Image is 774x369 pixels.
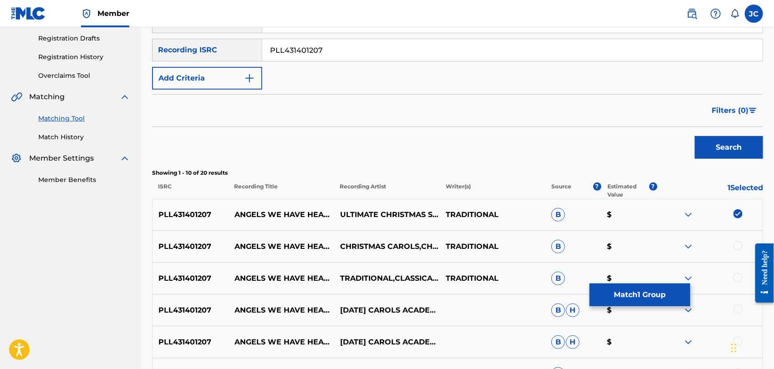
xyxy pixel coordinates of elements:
[695,136,763,159] button: Search
[601,209,657,220] p: $
[590,283,690,306] button: Match1 Group
[228,241,334,252] p: ANGELS WE HAVE HEARD ON HIGH
[334,241,439,252] p: CHRISTMAS CAROLS,CHRISTMAS HOLIDAY SONGS,INSTRUMENTAL
[710,8,721,19] img: help
[707,5,725,23] div: Help
[712,105,749,116] span: Filters ( 0 )
[683,241,694,252] img: expand
[551,240,565,253] span: B
[593,182,601,191] span: ?
[749,108,757,113] img: filter
[153,273,228,284] p: PLL431401207
[334,273,439,284] p: TRADITIONAL,CLASSICAL MUSIC SONGS,CHRISTMAS HOLIDAY SONGS
[152,10,763,163] form: Search Form
[683,305,694,316] img: expand
[745,5,763,23] div: User Menu
[657,182,763,199] p: 1 Selected
[38,71,130,81] a: Overclaims Tool
[334,337,439,348] p: [DATE] CAROLS ACADEMY|UNKNOWN
[153,241,228,252] p: PLL431401207
[81,8,92,19] img: Top Rightsholder
[566,335,580,349] span: H
[119,91,130,102] img: expand
[683,337,694,348] img: expand
[334,209,439,220] p: ULTIMATE CHRISTMAS SONGS
[228,305,334,316] p: ANGELS WE HAVE HEARD ON HIGH
[334,305,439,316] p: [DATE] CAROLS ACADEMY
[730,9,739,18] div: Notifications
[97,8,129,19] span: Member
[440,241,545,252] p: TRADITIONAL
[607,182,649,199] p: Estimated Value
[649,182,657,191] span: ?
[728,325,774,369] iframe: Chat Widget
[38,34,130,43] a: Registration Drafts
[29,91,65,102] span: Matching
[152,67,262,90] button: Add Criteria
[153,209,228,220] p: PLL431401207
[38,52,130,62] a: Registration History
[601,241,657,252] p: $
[11,153,22,164] img: Member Settings
[601,305,657,316] p: $
[11,91,22,102] img: Matching
[153,337,228,348] p: PLL431401207
[731,334,737,362] div: Drag
[733,209,743,218] img: deselect
[551,303,565,317] span: B
[38,114,130,123] a: Matching Tool
[119,153,130,164] img: expand
[706,99,763,122] button: Filters (0)
[228,182,334,199] p: Recording Title
[683,209,694,220] img: expand
[153,305,228,316] p: PLL431401207
[749,236,774,309] iframe: Resource Center
[551,182,571,199] p: Source
[38,132,130,142] a: Match History
[11,7,46,20] img: MLC Logo
[439,182,545,199] p: Writer(s)
[228,209,334,220] p: ANGELS WE HAVE HEARD ON HIGH
[440,209,545,220] p: TRADITIONAL
[601,273,657,284] p: $
[551,208,565,222] span: B
[687,8,698,19] img: search
[683,5,701,23] a: Public Search
[152,169,763,177] p: Showing 1 - 10 of 20 results
[29,153,94,164] span: Member Settings
[601,337,657,348] p: $
[228,273,334,284] p: ANGELS WE HAVE HEARD ON HIGH
[440,273,545,284] p: TRADITIONAL
[244,73,255,84] img: 9d2ae6d4665cec9f34b9.svg
[152,182,228,199] p: ISRC
[228,337,334,348] p: ANGELS WE HAVE HEARD ON HIGH
[683,273,694,284] img: expand
[566,303,580,317] span: H
[551,335,565,349] span: B
[38,175,130,185] a: Member Benefits
[551,272,565,285] span: B
[334,182,439,199] p: Recording Artist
